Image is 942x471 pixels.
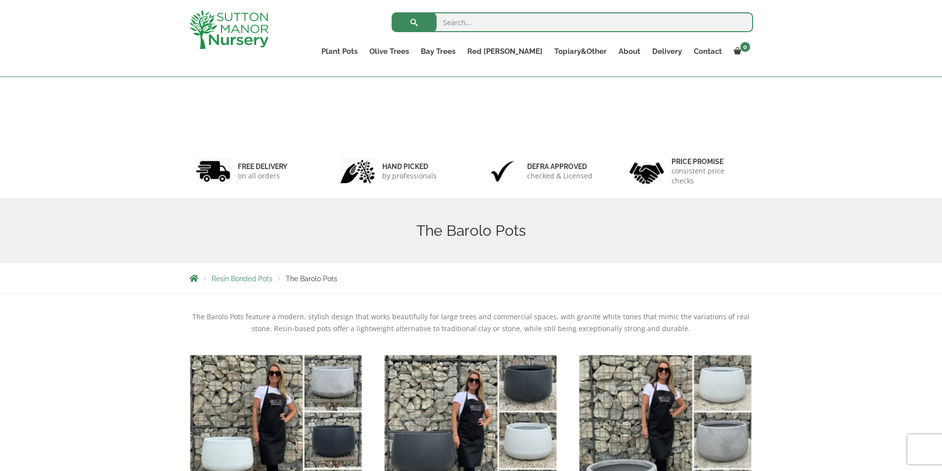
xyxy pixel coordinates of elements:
[527,162,592,171] h6: Defra approved
[189,311,753,335] p: The Barolo Pots feature a modern, stylish design that works beautifully for large trees and comme...
[740,42,750,52] span: 0
[189,222,753,240] h1: The Barolo Pots
[212,275,272,283] a: Resin Bonded Pots
[286,275,337,283] span: The Barolo Pots
[382,171,437,181] p: by professionals
[728,44,753,58] a: 0
[382,162,437,171] h6: hand picked
[629,156,664,186] img: 4.jpg
[315,44,363,58] a: Plant Pots
[646,44,688,58] a: Delivery
[238,162,287,171] h6: FREE DELIVERY
[672,166,747,186] p: consistent price checks
[461,44,548,58] a: Red [PERSON_NAME]
[392,12,753,32] input: Search...
[688,44,728,58] a: Contact
[196,159,230,184] img: 1.jpg
[189,274,753,282] nav: Breadcrumbs
[340,159,375,184] img: 2.jpg
[363,44,415,58] a: Olive Trees
[672,157,747,166] h6: Price promise
[238,171,287,181] p: on all orders
[548,44,613,58] a: Topiary&Other
[415,44,461,58] a: Bay Trees
[189,10,269,49] img: logo
[485,159,520,184] img: 3.jpg
[527,171,592,181] p: checked & Licensed
[613,44,646,58] a: About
